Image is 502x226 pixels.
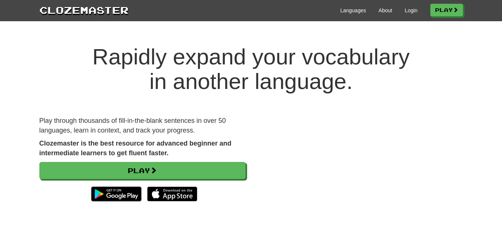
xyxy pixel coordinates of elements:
a: Play [39,162,246,179]
p: Play through thousands of fill-in-the-blank sentences in over 50 languages, learn in context, and... [39,116,246,135]
img: Download_on_the_App_Store_Badge_US-UK_135x40-25178aeef6eb6b83b96f5f2d004eda3bffbb37122de64afbaef7... [147,187,197,201]
strong: Clozemaster is the best resource for advanced beginner and intermediate learners to get fluent fa... [39,140,231,157]
img: Get it on Google Play [87,183,145,205]
a: Languages [340,7,366,14]
a: Clozemaster [39,3,129,17]
a: Play [430,4,463,16]
a: Login [405,7,417,14]
a: About [379,7,392,14]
